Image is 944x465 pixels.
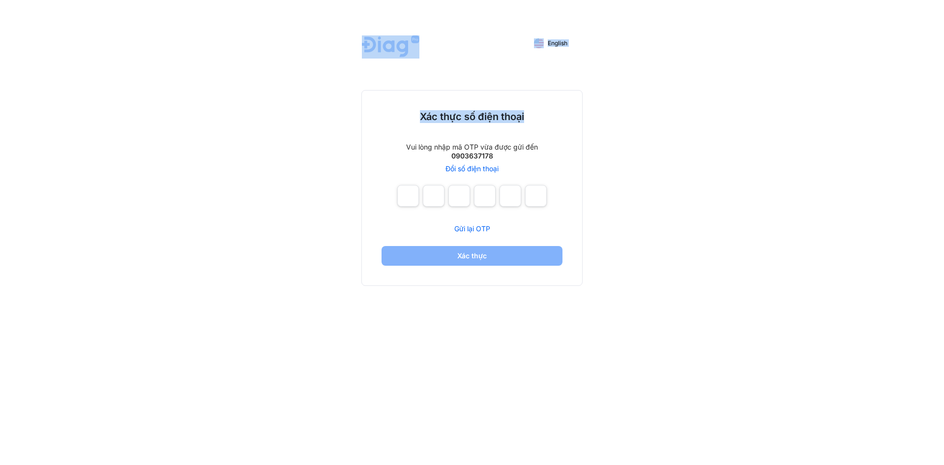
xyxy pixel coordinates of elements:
[548,40,567,47] span: English
[420,110,524,123] div: Xác thực số điện thoại
[362,35,419,59] img: logo
[527,35,574,51] button: English
[454,224,490,233] span: Gửi lại OTP
[534,38,544,48] img: English
[382,246,562,266] button: Xác thực
[451,152,493,160] div: 0903637178
[445,164,499,173] a: Đổi số điện thoại
[406,143,538,152] div: Vui lòng nhập mã OTP vừa được gửi đến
